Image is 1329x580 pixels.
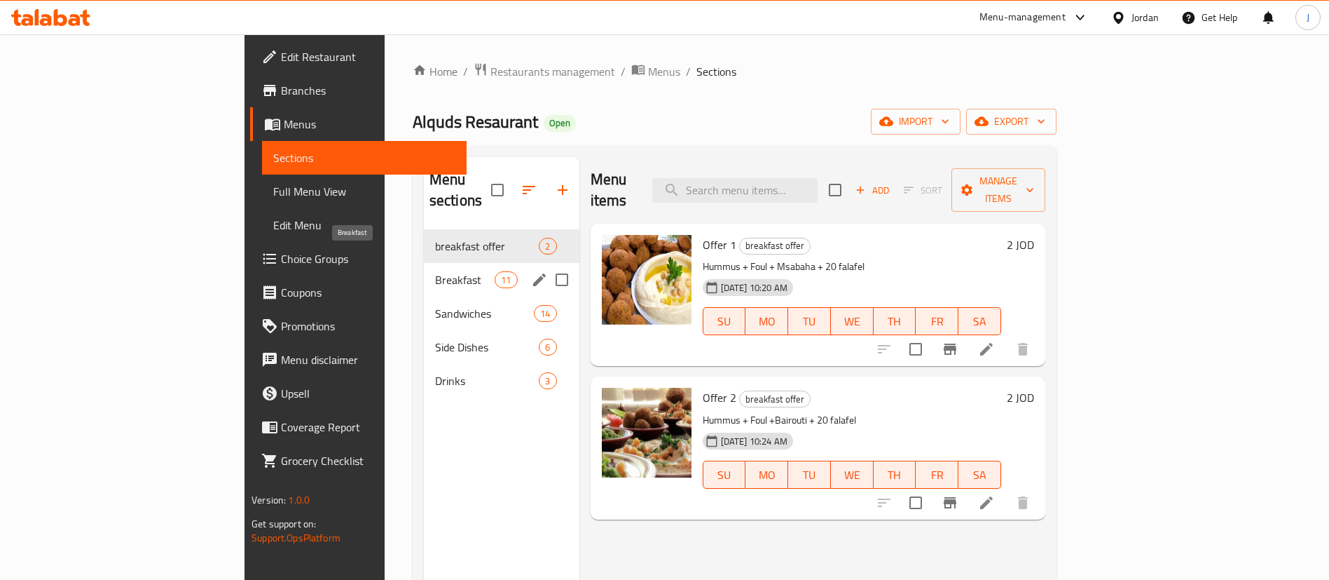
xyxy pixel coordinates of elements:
div: Open [544,115,576,132]
span: Coverage Report [281,419,455,436]
button: Add [850,180,895,201]
h6: 2 JOD [1007,388,1034,407]
span: Offer 1 [703,234,736,255]
a: Edit Menu [262,208,467,242]
a: Branches [250,74,467,107]
span: Select section first [895,180,951,201]
span: Version: [252,491,286,509]
span: Select all sections [483,175,512,205]
nav: Menu sections [424,224,579,403]
div: breakfast offer [739,391,811,407]
a: Coupons [250,276,467,309]
span: import [882,113,949,130]
a: Menus [631,62,680,81]
div: items [539,372,556,389]
span: SU [709,465,741,485]
span: breakfast offer [740,391,810,407]
span: WE [836,465,868,485]
span: 2 [539,240,556,253]
span: Drinks [435,372,539,389]
li: / [621,63,626,80]
button: SU [703,307,746,335]
a: Sections [262,141,467,175]
button: Add section [546,173,579,207]
span: TH [879,465,911,485]
span: J [1307,10,1309,25]
button: Branch-specific-item [933,332,967,366]
span: SU [709,311,741,332]
nav: breadcrumb [413,62,1056,81]
span: Menu disclaimer [281,351,455,368]
button: MO [745,461,788,489]
div: Sandwiches14 [424,297,579,330]
span: 14 [535,307,556,321]
a: Edit menu item [978,341,995,358]
span: 6 [539,341,556,354]
button: TU [788,461,831,489]
p: Hummus + Foul +Bairouti + 20 falafel [703,412,1001,429]
h6: 2 JOD [1007,235,1034,255]
button: FR [916,461,958,489]
span: Coupons [281,284,455,301]
span: MO [751,465,783,485]
a: Edit Restaurant [250,40,467,74]
span: TH [879,311,911,332]
span: Select to update [901,335,930,364]
li: / [686,63,691,80]
button: WE [831,307,874,335]
span: Alquds Resaurant [413,106,538,137]
div: Sandwiches [435,305,534,322]
span: Choice Groups [281,250,455,267]
span: Sections [273,149,455,166]
span: 11 [495,274,516,287]
button: SU [703,461,746,489]
span: Edit Restaurant [281,48,455,65]
span: SA [964,465,996,485]
div: items [534,305,556,322]
h2: Menu items [591,169,635,211]
span: Promotions [281,318,455,335]
a: Choice Groups [250,242,467,276]
button: TU [788,307,831,335]
button: Branch-specific-item [933,486,967,520]
span: WE [836,311,868,332]
button: SA [958,307,1001,335]
a: Upsell [250,377,467,410]
button: SA [958,461,1001,489]
span: TU [794,465,825,485]
span: Menus [648,63,680,80]
input: search [652,178,818,203]
img: Offer 2 [602,388,691,478]
span: SA [964,311,996,332]
span: breakfast offer [435,238,539,255]
span: Restaurants management [490,63,615,80]
button: TH [874,307,916,335]
div: items [539,339,556,356]
span: Full Menu View [273,183,455,200]
div: items [495,271,517,288]
span: Get support on: [252,515,316,533]
div: breakfast offer [739,238,811,255]
div: Side Dishes6 [424,330,579,364]
button: import [871,109,960,135]
a: Edit menu item [978,494,995,511]
button: TH [874,461,916,489]
span: Sections [696,63,736,80]
div: Menu-management [979,9,1066,26]
span: Branches [281,82,455,99]
div: Drinks3 [424,364,579,398]
p: Hummus + Foul + Msabaha + 20 falafel [703,258,1001,276]
span: Add item [850,180,895,201]
span: Breakfast [435,271,495,288]
button: delete [1006,332,1040,366]
img: Offer 1 [602,235,691,325]
span: Side Dishes [435,339,539,356]
span: FR [921,465,953,485]
span: Upsell [281,385,455,402]
span: export [977,113,1045,130]
span: [DATE] 10:20 AM [715,281,793,295]
span: TU [794,311,825,332]
button: FR [916,307,958,335]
